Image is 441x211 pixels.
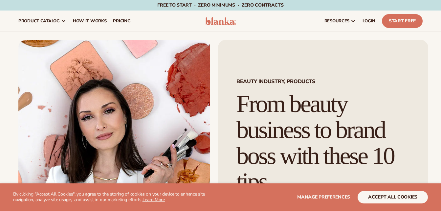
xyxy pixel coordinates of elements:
[110,11,134,32] a: pricing
[236,79,410,84] span: Beauty industry, Products
[359,11,379,32] a: LOGIN
[324,18,349,24] span: resources
[113,18,130,24] span: pricing
[18,18,60,24] span: product catalog
[297,194,350,200] span: Manage preferences
[73,18,107,24] span: How It Works
[13,192,217,203] p: By clicking "Accept All Cookies", you agree to the storing of cookies on your device to enhance s...
[70,11,110,32] a: How It Works
[321,11,359,32] a: resources
[205,17,236,25] img: logo
[236,91,410,195] h1: From beauty business to brand boss with these 10 tips
[297,191,350,203] button: Manage preferences
[15,11,70,32] a: product catalog
[363,18,375,24] span: LOGIN
[143,197,165,203] a: Learn More
[157,2,283,8] span: Free to start · ZERO minimums · ZERO contracts
[358,191,428,203] button: accept all cookies
[382,14,423,28] a: Start Free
